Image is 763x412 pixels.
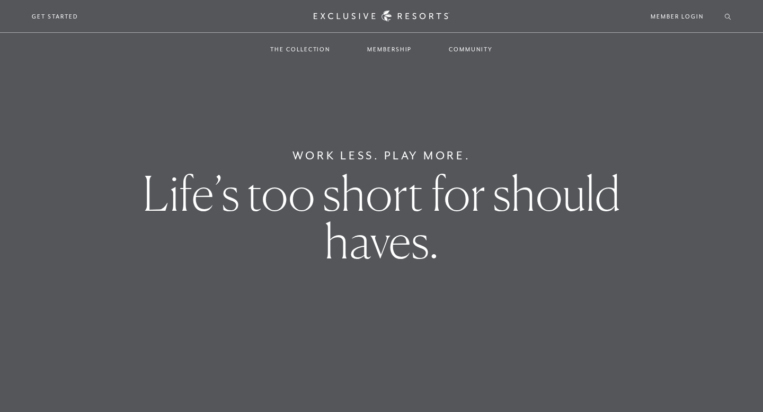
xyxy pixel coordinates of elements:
a: The Collection [260,34,341,65]
a: Get Started [32,12,78,21]
a: Membership [357,34,422,65]
h1: Life’s too short for should haves. [134,169,630,265]
h6: Work Less. Play More. [292,147,471,164]
a: Member Login [651,12,703,21]
a: Community [438,34,503,65]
